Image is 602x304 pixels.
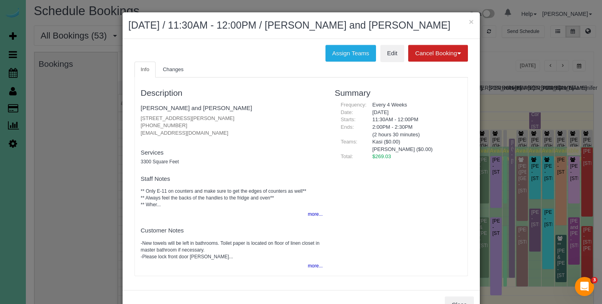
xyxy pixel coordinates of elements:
h4: Services [141,149,323,156]
h5: 3300 Square Feet [141,159,323,165]
span: Date: [341,109,353,115]
button: Cancel Booking [408,45,468,62]
button: × [469,17,473,26]
span: Info [141,66,150,72]
p: [STREET_ADDRESS][PERSON_NAME] [PHONE_NUMBER] [EMAIL_ADDRESS][DOMAIN_NAME] [141,115,323,137]
button: Assign Teams [325,45,376,62]
button: more... [303,260,323,272]
div: 11:30AM - 12:00PM [366,116,462,124]
button: more... [303,209,323,220]
h3: Description [141,88,323,97]
span: Teams: [341,139,357,145]
h3: Summary [335,88,461,97]
div: Every 4 Weeks [366,101,462,109]
span: Total: [341,153,353,159]
a: Changes [156,62,190,78]
h4: Staff Notes [141,176,323,182]
span: Changes [163,66,183,72]
pre: ** Only E-11 on counters and make sure to get the edges of counters as well** ** Always feel the ... [141,188,323,208]
span: Frequency: [341,102,366,108]
div: 2:00PM - 2:30PM (2 hours 30 minutes) [366,124,462,138]
span: $269.03 [372,153,391,159]
a: Info [134,62,156,78]
h4: Customer Notes [141,227,323,234]
span: 3 [591,277,598,283]
a: [PERSON_NAME] and [PERSON_NAME] [141,105,252,111]
pre: -New towels will be left in bathrooms. Toilet paper is located on floor of linen closet in master... [141,240,323,260]
iframe: Intercom live chat [575,277,594,296]
a: Edit [380,45,404,62]
h2: [DATE] / 11:30AM - 12:00PM / [PERSON_NAME] and [PERSON_NAME] [129,18,474,33]
div: [DATE] [366,109,462,116]
li: Kasi ($0.00) [372,138,456,146]
span: Ends: [341,124,354,130]
li: [PERSON_NAME] ($0.00) [372,146,456,153]
span: Starts: [341,116,356,122]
